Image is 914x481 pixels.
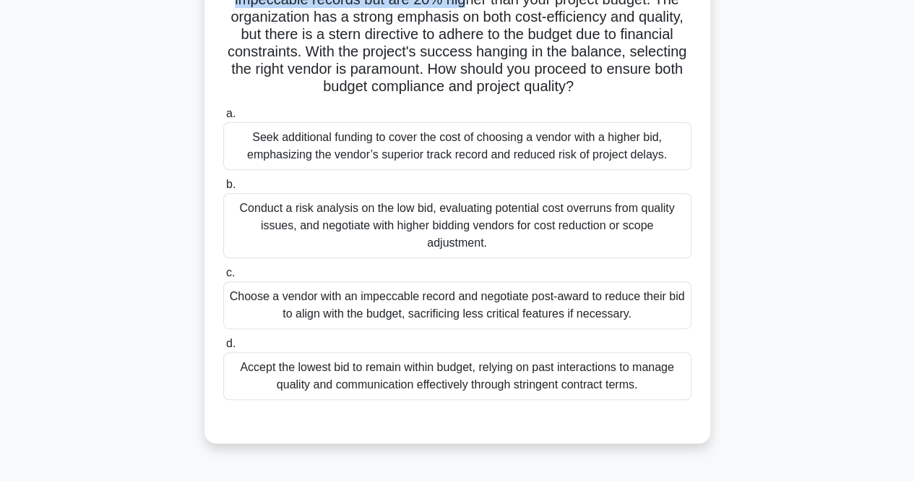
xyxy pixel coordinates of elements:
span: b. [226,178,236,190]
span: d. [226,337,236,349]
div: Conduct a risk analysis on the low bid, evaluating potential cost overruns from quality issues, a... [223,193,691,258]
div: Accept the lowest bid to remain within budget, relying on past interactions to manage quality and... [223,352,691,400]
span: a. [226,107,236,119]
div: Seek additional funding to cover the cost of choosing a vendor with a higher bid, emphasizing the... [223,122,691,170]
span: c. [226,266,235,278]
div: Choose a vendor with an impeccable record and negotiate post-award to reduce their bid to align w... [223,281,691,329]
